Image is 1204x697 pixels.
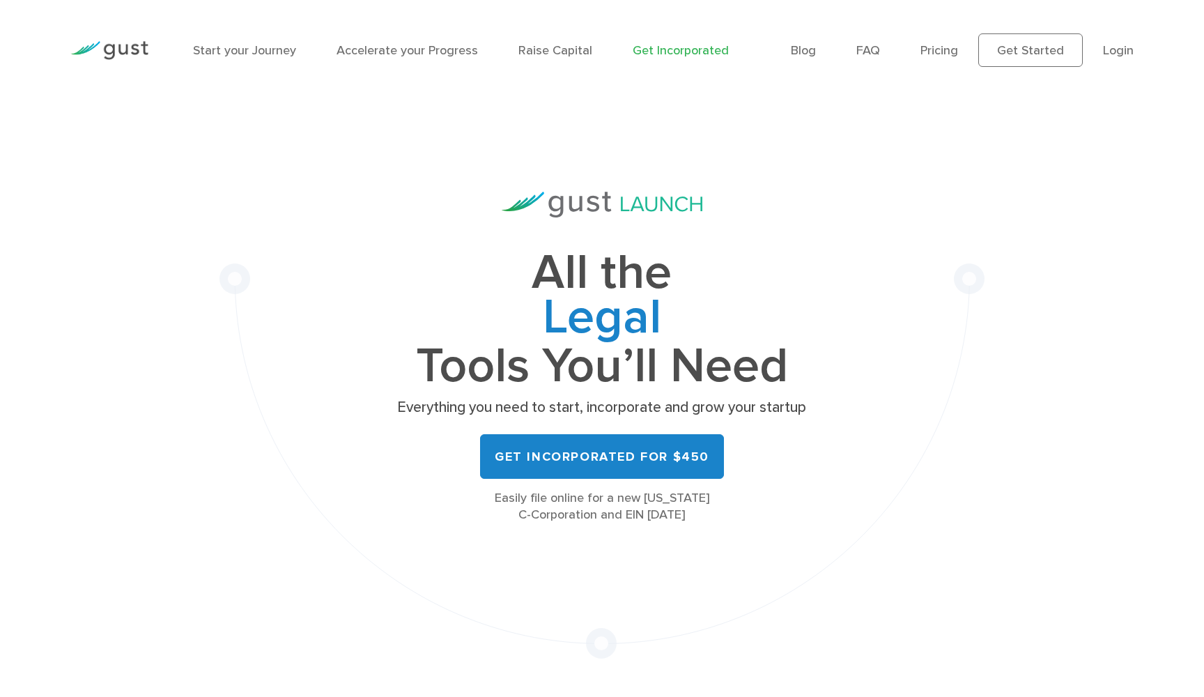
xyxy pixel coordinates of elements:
[856,43,880,58] a: FAQ
[518,43,592,58] a: Raise Capital
[502,192,702,217] img: Gust Launch Logo
[978,33,1083,67] a: Get Started
[193,43,296,58] a: Start your Journey
[393,398,811,418] p: Everything you need to start, incorporate and grow your startup
[393,251,811,388] h1: All the Tools You’ll Need
[393,296,811,344] span: Legal
[480,434,724,479] a: Get Incorporated for $450
[393,490,811,523] div: Easily file online for a new [US_STATE] C-Corporation and EIN [DATE]
[920,43,958,58] a: Pricing
[791,43,816,58] a: Blog
[70,41,148,60] img: Gust Logo
[633,43,729,58] a: Get Incorporated
[337,43,478,58] a: Accelerate your Progress
[1103,43,1134,58] a: Login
